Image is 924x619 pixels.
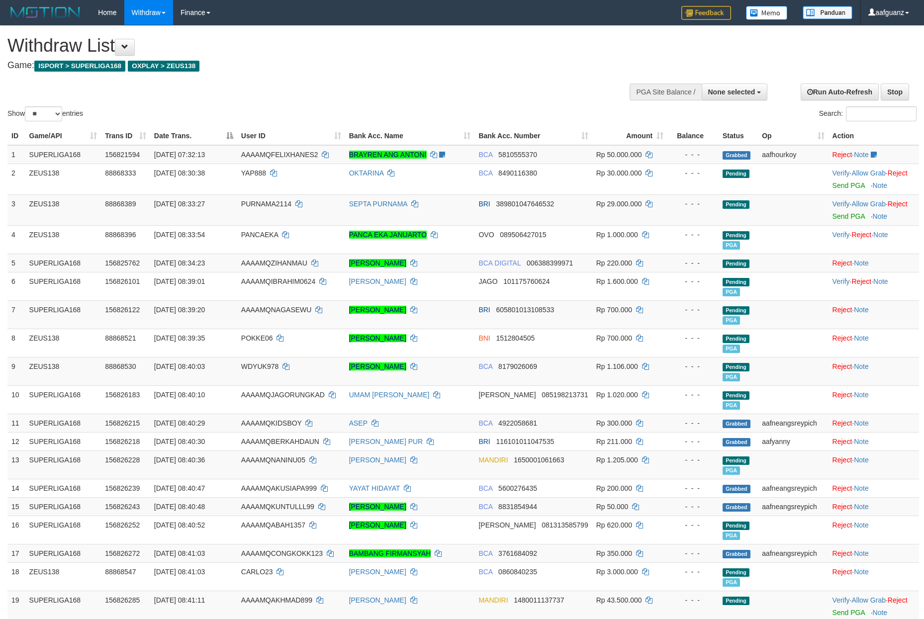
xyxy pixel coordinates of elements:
[596,277,638,285] span: Rp 1.600.000
[7,194,25,225] td: 3
[854,456,869,464] a: Note
[852,200,886,208] a: Allow Grab
[7,127,25,145] th: ID
[854,151,869,159] a: Note
[829,385,919,414] td: ·
[478,419,492,427] span: BCA
[829,272,919,300] td: · ·
[873,181,888,189] a: Note
[241,549,323,557] span: AAAAMQCONGKOKK123
[832,521,852,529] a: Reject
[7,432,25,450] td: 12
[154,306,205,314] span: [DATE] 08:39:20
[478,200,490,208] span: BRI
[723,231,749,240] span: Pending
[25,145,101,164] td: SUPERLIGA168
[25,106,62,121] select: Showentries
[349,521,406,529] a: [PERSON_NAME]
[527,259,573,267] span: Copy 006388399971 to clipboard
[478,169,492,177] span: BCA
[241,306,312,314] span: AAAAMQNAGASEWU
[723,420,750,428] span: Grabbed
[25,329,101,357] td: ZEUS138
[829,357,919,385] td: ·
[723,391,749,400] span: Pending
[758,127,828,145] th: Op: activate to sort column ascending
[25,272,101,300] td: SUPERLIGA168
[829,127,919,145] th: Action
[349,200,407,208] a: SEPTA PURNAMA
[154,521,205,529] span: [DATE] 08:40:52
[758,544,828,562] td: aafneangsreypich
[105,456,140,464] span: 156826228
[671,333,715,343] div: - - -
[723,345,740,353] span: Marked by aafsreyleap
[105,549,140,557] span: 156826272
[854,259,869,267] a: Note
[832,568,852,576] a: Reject
[854,568,869,576] a: Note
[671,305,715,315] div: - - -
[596,169,642,177] span: Rp 30.000.000
[241,169,266,177] span: YAP888
[349,169,384,177] a: OKTARINA
[723,278,749,286] span: Pending
[829,479,919,497] td: ·
[723,316,740,325] span: Marked by aafandaneth
[478,521,536,529] span: [PERSON_NAME]
[241,362,278,370] span: WDYUK978
[832,503,852,511] a: Reject
[854,334,869,342] a: Note
[596,521,632,529] span: Rp 620.000
[478,151,492,159] span: BCA
[500,231,546,239] span: Copy 089506427015 to clipboard
[832,438,852,445] a: Reject
[854,503,869,511] a: Note
[723,260,749,268] span: Pending
[881,84,909,100] a: Stop
[498,151,537,159] span: Copy 5810555370 to clipboard
[723,531,740,540] span: Marked by aafandaneth
[832,549,852,557] a: Reject
[105,391,140,399] span: 156826183
[241,391,325,399] span: AAAAMQJAGORUNGKAD
[241,151,318,159] span: AAAAMQFELIXHANES2
[241,484,317,492] span: AAAAMQAKUSIAPA999
[349,259,406,267] a: [PERSON_NAME]
[349,596,406,604] a: [PERSON_NAME]
[801,84,879,100] a: Run Auto-Refresh
[25,300,101,329] td: SUPERLIGA168
[349,231,427,239] a: PANCA EKA JANUARTO
[832,419,852,427] a: Reject
[105,169,136,177] span: 88868333
[681,6,731,20] img: Feedback.jpg
[854,391,869,399] a: Note
[854,362,869,370] a: Note
[671,483,715,493] div: - - -
[829,145,919,164] td: ·
[349,334,406,342] a: [PERSON_NAME]
[854,438,869,445] a: Note
[7,479,25,497] td: 14
[25,194,101,225] td: ZEUS138
[873,609,888,617] a: Note
[7,497,25,516] td: 15
[832,484,852,492] a: Reject
[723,401,740,410] span: Marked by aafandaneth
[671,418,715,428] div: - - -
[596,419,632,427] span: Rp 300.000
[723,306,749,315] span: Pending
[832,200,850,208] a: Verify
[498,484,537,492] span: Copy 5600276435 to clipboard
[154,484,205,492] span: [DATE] 08:40:47
[829,225,919,254] td: · ·
[829,450,919,479] td: ·
[630,84,701,100] div: PGA Site Balance /
[832,277,850,285] a: Verify
[25,225,101,254] td: ZEUS138
[671,502,715,512] div: - - -
[832,609,865,617] a: Send PGA
[349,391,430,399] a: UMAM [PERSON_NAME]
[154,438,205,445] span: [DATE] 08:40:30
[829,194,919,225] td: · ·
